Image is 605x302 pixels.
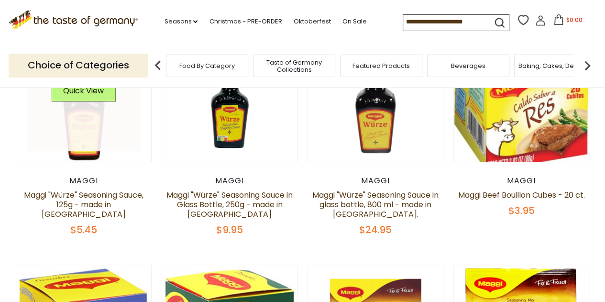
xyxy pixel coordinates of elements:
img: Maggi [308,27,443,162]
img: Maggi [16,27,152,162]
span: $5.45 [70,223,97,236]
a: Beverages [451,62,485,69]
span: $3.95 [508,204,535,217]
a: Maggi Beef Bouillon Cubes - 20 ct. [458,190,585,201]
a: Food By Category [179,62,235,69]
div: Maggi [308,176,444,186]
a: Taste of Germany Collections [256,59,332,73]
p: Choice of Categories [9,54,148,77]
span: $9.95 [216,223,243,236]
img: next arrow [578,56,597,75]
a: Maggi "Würze" Seasoning Sauce, 125g - made in [GEOGRAPHIC_DATA] [24,190,143,220]
a: Seasons [164,16,198,27]
div: Maggi [16,176,152,186]
button: $0.00 [548,14,588,29]
a: Maggi "Würze" Seasoning Sauce in Glass Bottle, 250g - made in [GEOGRAPHIC_DATA] [166,190,293,220]
img: Maggi [162,27,297,162]
a: Christmas - PRE-ORDER [209,16,282,27]
div: Maggi [162,176,298,186]
a: Baking, Cakes, Desserts [518,62,593,69]
img: Maggi [454,27,589,171]
button: Quick View [51,80,116,101]
a: Maggi "Würze" Seasoning Sauce in glass bottle, 800 ml - made in [GEOGRAPHIC_DATA]. [312,190,439,220]
img: previous arrow [148,56,167,75]
a: Oktoberfest [293,16,330,27]
a: Featured Products [352,62,410,69]
a: On Sale [342,16,366,27]
span: $0.00 [566,16,582,24]
span: $24.95 [359,223,392,236]
div: Maggi [453,176,590,186]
